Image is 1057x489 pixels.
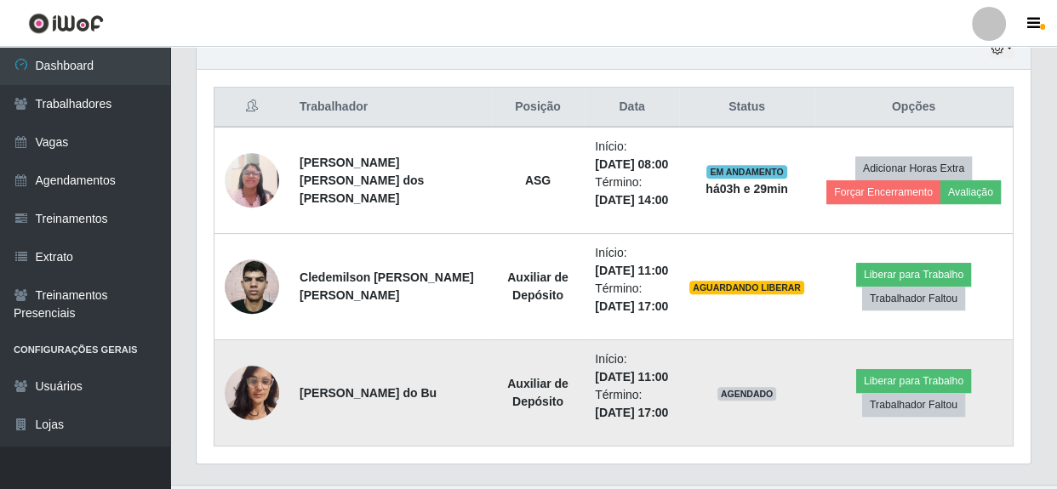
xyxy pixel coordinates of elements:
[595,193,668,207] time: [DATE] 14:00
[595,350,669,386] li: Início:
[717,387,777,401] span: AGENDADO
[855,156,972,180] button: Adicionar Horas Extra
[595,173,669,209] li: Término:
[225,144,279,216] img: 1734900991405.jpeg
[525,173,551,187] strong: ASG
[300,156,424,205] strong: [PERSON_NAME] [PERSON_NAME] dos [PERSON_NAME]
[862,393,965,417] button: Trabalhador Faltou
[595,157,668,171] time: [DATE] 08:00
[28,13,104,34] img: CoreUI Logo
[595,264,668,277] time: [DATE] 11:00
[585,88,679,128] th: Data
[862,287,965,310] button: Trabalhador Faltou
[595,299,668,313] time: [DATE] 17:00
[679,88,814,128] th: Status
[940,180,1001,204] button: Avaliação
[706,182,788,196] strong: há 03 h e 29 min
[289,88,491,128] th: Trabalhador
[595,386,669,422] li: Término:
[491,88,585,128] th: Posição
[856,263,971,287] button: Liberar para Trabalho
[300,270,474,302] strong: Cledemilson [PERSON_NAME] [PERSON_NAME]
[595,370,668,384] time: [DATE] 11:00
[706,165,787,179] span: EM ANDAMENTO
[595,138,669,173] li: Início:
[225,356,279,429] img: 1739920078548.jpeg
[814,88,1014,128] th: Opções
[507,270,568,302] strong: Auxiliar de Depósito
[595,406,668,419] time: [DATE] 17:00
[507,377,568,408] strong: Auxiliar de Depósito
[225,250,279,323] img: 1750990639445.jpeg
[595,244,669,280] li: Início:
[826,180,940,204] button: Forçar Encerramento
[595,280,669,316] li: Término:
[856,369,971,393] button: Liberar para Trabalho
[300,386,437,400] strong: [PERSON_NAME] do Bu
[689,281,804,294] span: AGUARDANDO LIBERAR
